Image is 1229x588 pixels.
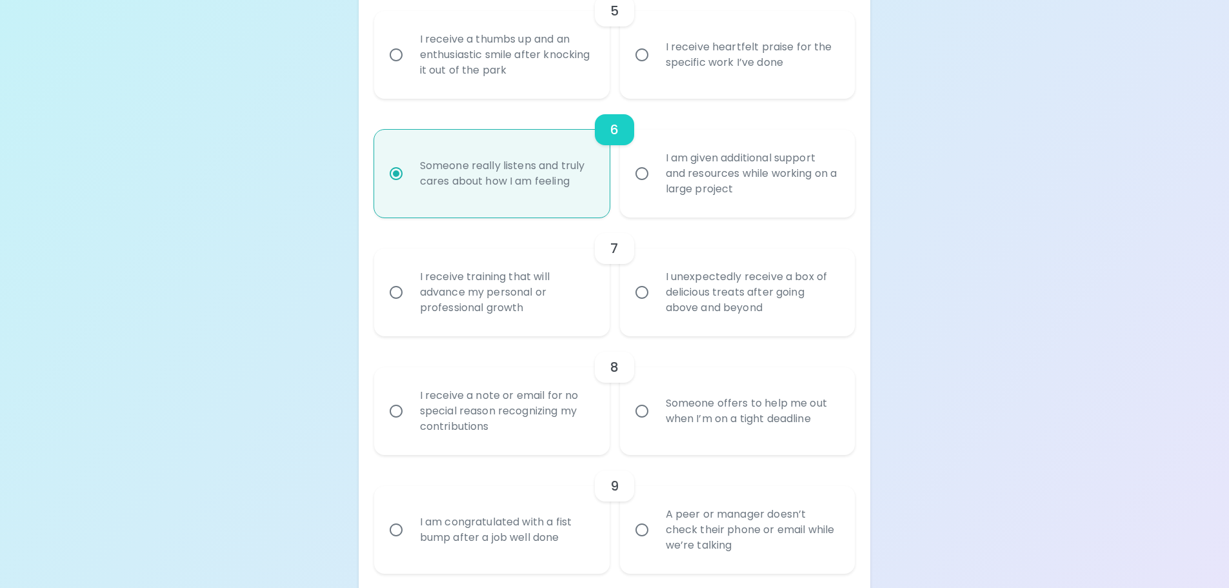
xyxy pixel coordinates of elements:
[410,16,603,94] div: I receive a thumbs up and an enthusiastic smile after knocking it out of the park
[610,476,619,496] h6: 9
[610,119,619,140] h6: 6
[410,499,603,561] div: I am congratulated with a fist bump after a job well done
[655,254,848,331] div: I unexpectedly receive a box of delicious treats after going above and beyond
[410,143,603,205] div: Someone really listens and truly cares about how I am feeling
[655,24,848,86] div: I receive heartfelt praise for the specific work I’ve done
[410,254,603,331] div: I receive training that will advance my personal or professional growth
[374,336,855,455] div: choice-group-check
[410,372,603,450] div: I receive a note or email for no special reason recognizing my contributions
[655,491,848,569] div: A peer or manager doesn’t check their phone or email while we’re talking
[655,135,848,212] div: I am given additional support and resources while working on a large project
[610,1,619,21] h6: 5
[374,455,855,574] div: choice-group-check
[610,357,619,378] h6: 8
[374,218,855,336] div: choice-group-check
[374,99,855,218] div: choice-group-check
[610,238,618,259] h6: 7
[655,380,848,442] div: Someone offers to help me out when I’m on a tight deadline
